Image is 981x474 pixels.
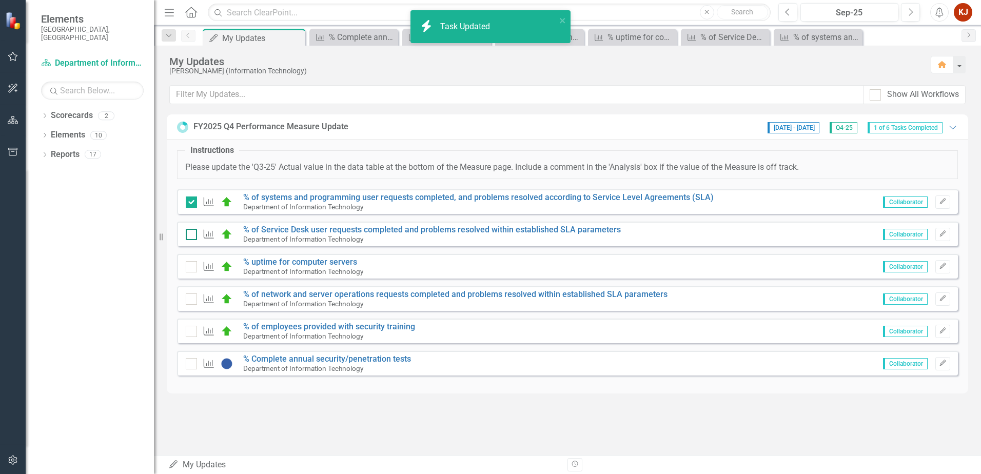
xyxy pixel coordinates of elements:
a: % Complete annual security/penetration tests [243,354,411,364]
input: Filter My Updates... [169,85,864,104]
a: Reports [51,149,80,161]
legend: Instructions [185,145,239,156]
div: My Updates [168,459,560,471]
p: Please update the 'Q3-25' Actual value in the data table at the bottom of the Measure page. Inclu... [185,162,950,173]
span: 1 of 6 Tasks Completed [868,122,943,133]
a: % uptime for computer servers [243,257,357,267]
div: My Updates [169,56,920,67]
small: [GEOGRAPHIC_DATA], [GEOGRAPHIC_DATA] [41,25,144,42]
span: [DATE] - [DATE] [768,122,819,133]
span: Collaborator [883,196,928,208]
a: % of Service Desk user requests completed and problems resolved within established SLA parameters [683,31,767,44]
small: Department of Information Technology [243,364,363,372]
div: 10 [90,131,107,140]
button: KJ [954,3,972,22]
div: FY2025 Q4 Performance Measure Update [193,121,348,133]
span: Q4-25 [830,122,857,133]
span: Collaborator [883,261,928,272]
a: % of systems and programming user requests completed, and problems resolved according to Service ... [243,192,714,202]
small: Department of Information Technology [243,267,363,275]
img: On Track (80% or higher) [221,261,233,273]
a: % of employees provided with security training [405,31,488,44]
div: [PERSON_NAME] (Information Technology) [169,67,920,75]
small: Department of Information Technology [243,203,363,211]
div: 17 [85,150,101,159]
a: Elements [51,129,85,141]
div: 2 [98,111,114,120]
a: Scorecards [51,110,93,122]
input: Search ClearPoint... [208,4,771,22]
a: % uptime for computer servers [591,31,674,44]
div: Task Updated [440,21,493,33]
span: Collaborator [883,358,928,369]
button: close [559,14,566,26]
div: Sep-25 [804,7,895,19]
small: Department of Information Technology [243,300,363,308]
span: Search [731,8,753,16]
div: % uptime for computer servers [607,31,674,44]
small: Department of Information Technology [243,332,363,340]
button: Sep-25 [800,3,898,22]
img: On Track (80% or higher) [221,196,233,208]
a: % of network and server operations requests completed and problems resolved within established SL... [243,289,668,299]
img: On Track (80% or higher) [221,325,233,338]
img: On Track (80% or higher) [221,228,233,241]
a: % Complete annual security/penetration tests [312,31,396,44]
div: % of Service Desk user requests completed and problems resolved within established SLA parameters [700,31,767,44]
small: Department of Information Technology [243,235,363,243]
a: % of Service Desk user requests completed and problems resolved within established SLA parameters [243,225,621,234]
span: Collaborator [883,229,928,240]
img: ClearPoint Strategy [5,12,23,30]
span: Collaborator [883,326,928,337]
img: On Track (80% or higher) [221,293,233,305]
input: Search Below... [41,82,144,100]
button: Search [717,5,768,19]
a: % of employees provided with security training [243,322,415,331]
span: Collaborator [883,293,928,305]
a: Department of Information Technology [41,57,144,69]
div: My Updates [222,32,303,45]
div: % of systems and programming user requests completed, and problems resolved according to Service ... [793,31,860,44]
span: Elements [41,13,144,25]
a: % of systems and programming user requests completed, and problems resolved according to Service ... [776,31,860,44]
img: Not started/Data not yet available [221,358,233,370]
div: % Complete annual security/penetration tests [329,31,396,44]
div: Show All Workflows [887,89,959,101]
